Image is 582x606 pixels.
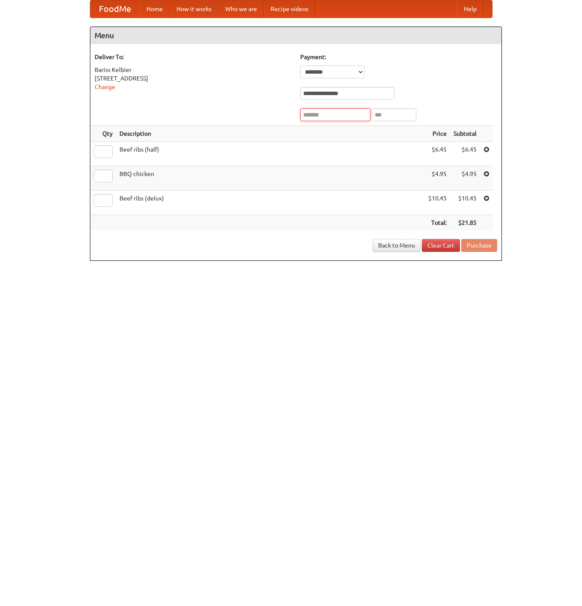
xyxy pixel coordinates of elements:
[425,126,450,142] th: Price
[300,53,497,61] h5: Payment:
[170,0,218,18] a: How it works
[95,74,292,83] div: [STREET_ADDRESS]
[218,0,264,18] a: Who we are
[95,53,292,61] h5: Deliver To:
[90,0,140,18] a: FoodMe
[95,84,115,90] a: Change
[264,0,315,18] a: Recipe videos
[95,66,292,74] div: Bariss Kelbier
[450,191,480,215] td: $10.45
[425,142,450,166] td: $6.45
[116,142,425,166] td: Beef ribs (half)
[90,126,116,142] th: Qty
[425,215,450,231] th: Total:
[425,191,450,215] td: $10.45
[90,27,501,44] h4: Menu
[457,0,484,18] a: Help
[461,239,497,252] button: Purchase
[116,166,425,191] td: BBQ chicken
[116,191,425,215] td: Beef ribs (delux)
[450,215,480,231] th: $21.85
[116,126,425,142] th: Description
[422,239,460,252] a: Clear Cart
[450,142,480,166] td: $6.45
[140,0,170,18] a: Home
[450,126,480,142] th: Subtotal
[373,239,421,252] a: Back to Menu
[450,166,480,191] td: $4.95
[425,166,450,191] td: $4.95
